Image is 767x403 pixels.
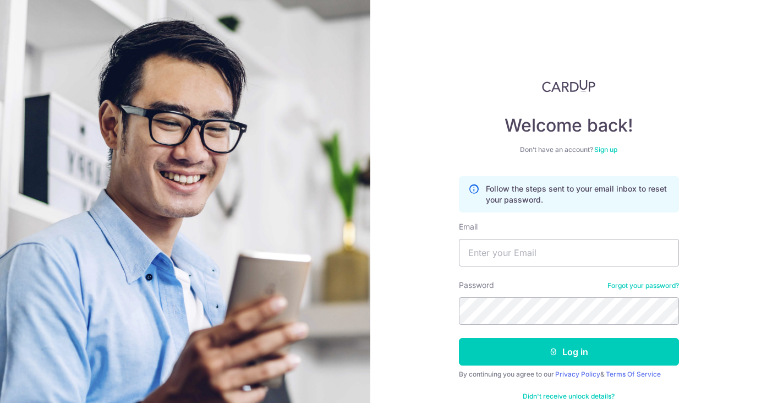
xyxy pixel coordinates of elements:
[459,115,679,137] h4: Welcome back!
[459,221,478,232] label: Email
[459,338,679,366] button: Log in
[459,370,679,379] div: By continuing you agree to our &
[459,239,679,266] input: Enter your Email
[459,145,679,154] div: Don’t have an account?
[542,79,596,92] img: CardUp Logo
[606,370,661,378] a: Terms Of Service
[486,183,670,205] p: Follow the steps sent to your email inbox to reset your password.
[459,280,494,291] label: Password
[523,392,615,401] a: Didn't receive unlock details?
[607,281,679,290] a: Forgot your password?
[594,145,617,154] a: Sign up
[555,370,600,378] a: Privacy Policy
